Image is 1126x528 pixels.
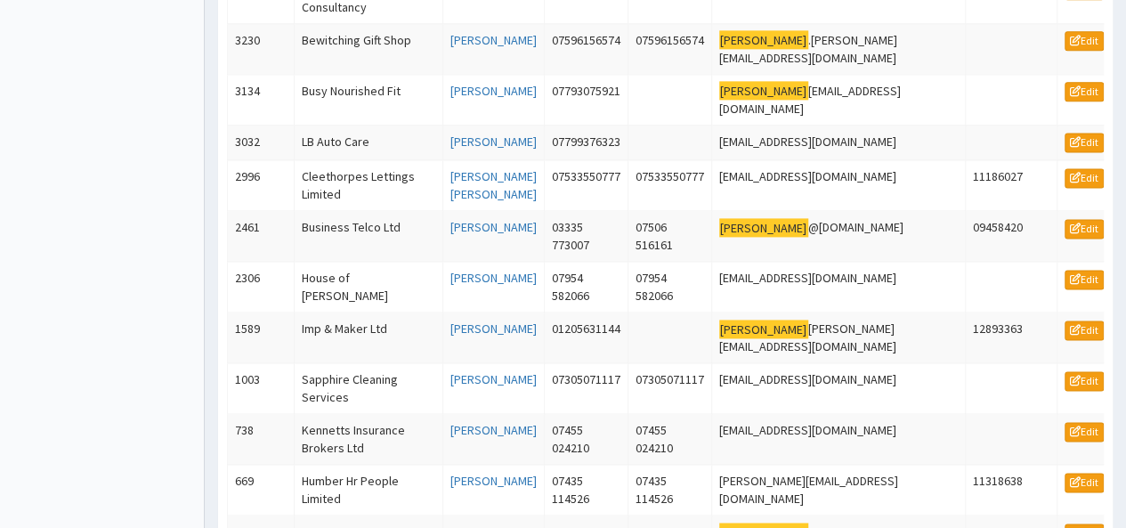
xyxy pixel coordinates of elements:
td: Humber Hr People Limited [295,465,443,516]
td: [EMAIL_ADDRESS][DOMAIN_NAME] [711,125,965,160]
td: 07506 516161 [628,211,711,262]
a: [PERSON_NAME] [450,371,537,387]
a: [PERSON_NAME] [450,32,537,48]
a: [PERSON_NAME] [PERSON_NAME] [450,168,537,202]
a: [PERSON_NAME] [450,422,537,438]
td: 11318638 [965,465,1057,516]
a: Edit [1065,473,1104,492]
a: Edit [1065,270,1104,289]
td: 07455 024210 [544,414,628,465]
td: 07435 114526 [628,465,711,516]
a: [PERSON_NAME] [450,321,537,337]
a: [PERSON_NAME] [450,270,537,286]
td: 07793075921 [544,74,628,125]
td: 2306 [228,262,295,313]
td: 07435 114526 [544,465,628,516]
a: Edit [1065,168,1104,188]
td: 07799376323 [544,125,628,160]
td: 11186027 [965,160,1057,211]
td: 07305071117 [628,363,711,414]
a: [PERSON_NAME] [450,219,537,235]
a: Edit [1065,31,1104,51]
td: 1589 [228,313,295,363]
td: 01205631144 [544,313,628,363]
td: Kennetts Insurance Brokers Ltd [295,414,443,465]
td: Sapphire Cleaning Services [295,363,443,414]
mark: [PERSON_NAME] [719,218,808,237]
mark: [PERSON_NAME] [719,81,808,100]
mark: [PERSON_NAME] [719,30,808,49]
td: 3230 [228,23,295,74]
td: 738 [228,414,295,465]
td: LB Auto Care [295,125,443,160]
a: Edit [1065,422,1104,442]
td: 2461 [228,211,295,262]
td: [EMAIL_ADDRESS][DOMAIN_NAME] [711,363,965,414]
td: [PERSON_NAME][EMAIL_ADDRESS][DOMAIN_NAME] [711,465,965,516]
a: [PERSON_NAME] [450,83,537,99]
a: Edit [1065,371,1104,391]
td: 07305071117 [544,363,628,414]
td: [EMAIL_ADDRESS][DOMAIN_NAME] [711,414,965,465]
td: .[PERSON_NAME][EMAIL_ADDRESS][DOMAIN_NAME] [711,23,965,74]
a: Edit [1065,82,1104,102]
td: Bewitching Gift Shop [295,23,443,74]
td: Busy Nourished Fit [295,74,443,125]
td: 669 [228,465,295,516]
td: Cleethorpes Lettings Limited [295,160,443,211]
td: @[DOMAIN_NAME] [711,211,965,262]
td: [EMAIL_ADDRESS][DOMAIN_NAME] [711,74,965,125]
td: 3032 [228,125,295,160]
a: [PERSON_NAME] [450,134,537,150]
td: Business Telco Ltd [295,211,443,262]
td: 03335 773007 [544,211,628,262]
td: [PERSON_NAME][EMAIL_ADDRESS][DOMAIN_NAME] [711,313,965,363]
mark: [PERSON_NAME] [719,320,808,338]
td: 07596156574 [544,23,628,74]
a: Edit [1065,219,1104,239]
td: [EMAIL_ADDRESS][DOMAIN_NAME] [711,262,965,313]
td: 07954 582066 [544,262,628,313]
a: Edit [1065,321,1104,340]
td: 3134 [228,74,295,125]
td: 07533550777 [628,160,711,211]
td: 1003 [228,363,295,414]
a: [PERSON_NAME] [450,473,537,489]
a: Edit [1065,133,1104,152]
td: 07533550777 [544,160,628,211]
td: 07596156574 [628,23,711,74]
td: [EMAIL_ADDRESS][DOMAIN_NAME] [711,160,965,211]
td: 12893363 [965,313,1057,363]
td: House of [PERSON_NAME] [295,262,443,313]
td: 07455 024210 [628,414,711,465]
td: Imp & Maker Ltd [295,313,443,363]
td: 07954 582066 [628,262,711,313]
td: 09458420 [965,211,1057,262]
td: 2996 [228,160,295,211]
